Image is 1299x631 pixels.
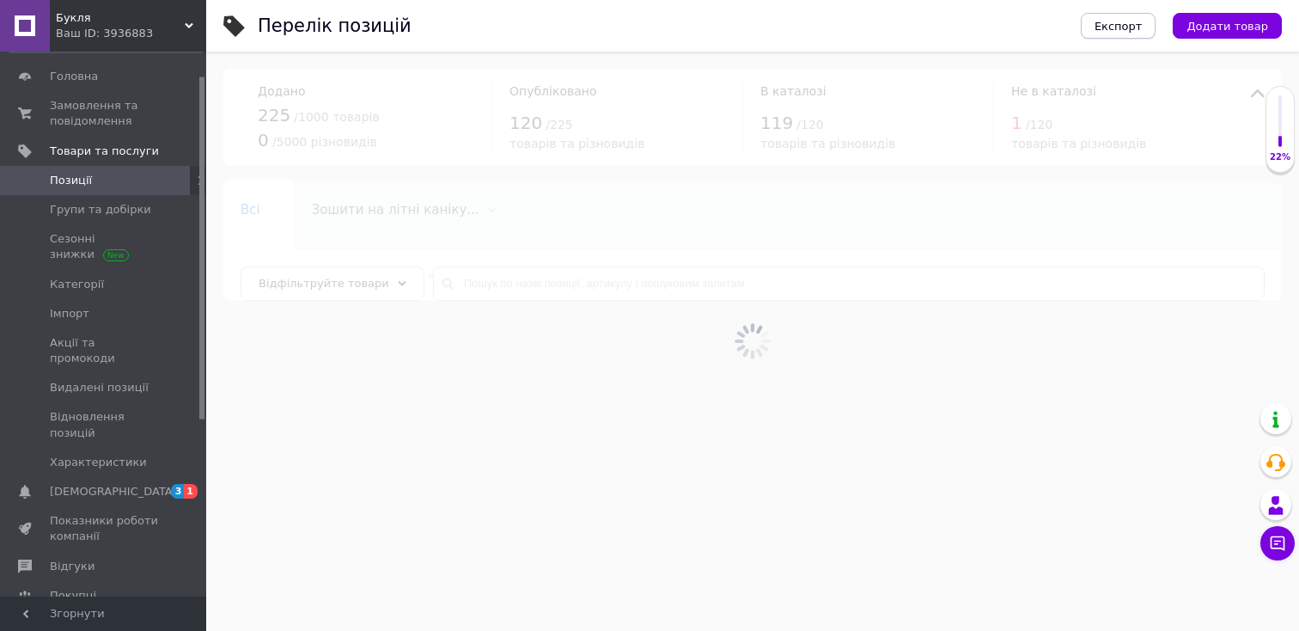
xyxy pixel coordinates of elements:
[171,484,185,499] span: 3
[50,69,98,84] span: Головна
[50,98,159,129] span: Замовлення та повідомлення
[50,484,177,499] span: [DEMOGRAPHIC_DATA]
[1266,151,1294,163] div: 22%
[1260,526,1295,561] button: Чат з покупцем
[1095,20,1143,33] span: Експорт
[50,380,149,395] span: Видалені позиції
[1081,13,1156,39] button: Експорт
[50,144,159,159] span: Товари та послуги
[258,17,412,35] div: Перелік позицій
[50,202,151,217] span: Групи та добірки
[50,306,89,322] span: Імпорт
[50,559,95,574] span: Відгуки
[1186,20,1268,33] span: Додати товар
[56,10,185,26] span: Букля
[1173,13,1282,39] button: Додати товар
[50,173,92,188] span: Позиції
[50,513,159,544] span: Показники роботи компанії
[50,231,159,262] span: Сезонні знижки
[50,409,159,440] span: Відновлення позицій
[184,484,198,499] span: 1
[50,335,159,366] span: Акції та промокоди
[56,26,206,41] div: Ваш ID: 3936883
[50,277,104,292] span: Категорії
[50,588,96,603] span: Покупці
[50,455,147,470] span: Характеристики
